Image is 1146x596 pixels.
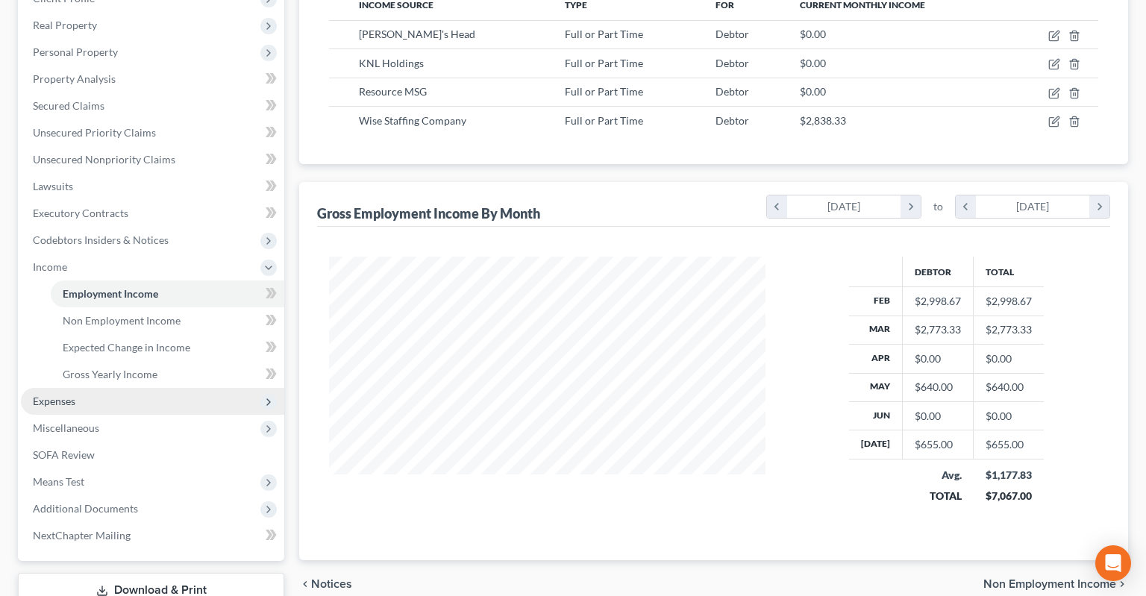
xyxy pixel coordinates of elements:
i: chevron_left [956,195,976,218]
span: Debtor [716,57,749,69]
span: Full or Part Time [565,57,643,69]
span: Wise Staffing Company [359,114,466,127]
div: $2,998.67 [915,294,961,309]
span: Full or Part Time [565,114,643,127]
div: Open Intercom Messenger [1095,545,1131,581]
span: $0.00 [800,28,826,40]
td: $0.00 [974,402,1045,430]
div: $0.00 [915,351,961,366]
span: SOFA Review [33,448,95,461]
span: Executory Contracts [33,207,128,219]
i: chevron_right [901,195,921,218]
a: Expected Change in Income [51,334,284,361]
div: [DATE] [976,195,1090,218]
span: Income [33,260,67,273]
div: $640.00 [915,380,961,395]
td: $2,773.33 [974,316,1045,344]
th: Jun [849,402,903,430]
span: Debtor [716,114,749,127]
th: [DATE] [849,430,903,459]
a: Unsecured Nonpriority Claims [21,146,284,173]
span: Means Test [33,475,84,488]
a: Lawsuits [21,173,284,200]
td: $655.00 [974,430,1045,459]
span: Employment Income [63,287,158,300]
span: $2,838.33 [800,114,846,127]
span: Full or Part Time [565,28,643,40]
a: Secured Claims [21,92,284,119]
span: Miscellaneous [33,421,99,434]
a: Employment Income [51,280,284,307]
span: $0.00 [800,85,826,98]
button: chevron_left Notices [299,578,352,590]
th: Feb [849,287,903,316]
span: Non Employment Income [63,314,181,327]
div: Avg. [915,468,962,483]
span: NextChapter Mailing [33,529,131,542]
th: May [849,373,903,401]
th: Debtor [903,257,974,286]
span: Expenses [33,395,75,407]
i: chevron_right [1089,195,1109,218]
div: $1,177.83 [986,468,1033,483]
span: Real Property [33,19,97,31]
div: $7,067.00 [986,489,1033,504]
span: Non Employment Income [983,578,1116,590]
a: Unsecured Priority Claims [21,119,284,146]
div: $655.00 [915,437,961,452]
th: Apr [849,345,903,373]
th: Mar [849,316,903,344]
a: NextChapter Mailing [21,522,284,549]
a: Non Employment Income [51,307,284,334]
span: Additional Documents [33,502,138,515]
td: $0.00 [974,345,1045,373]
span: Unsecured Priority Claims [33,126,156,139]
span: Resource MSG [359,85,427,98]
span: [PERSON_NAME]'s Head [359,28,475,40]
span: Codebtors Insiders & Notices [33,233,169,246]
a: Property Analysis [21,66,284,92]
span: Expected Change in Income [63,341,190,354]
a: Executory Contracts [21,200,284,227]
a: Gross Yearly Income [51,361,284,388]
span: Notices [311,578,352,590]
span: Personal Property [33,46,118,58]
div: $0.00 [915,409,961,424]
td: $2,998.67 [974,287,1045,316]
span: Secured Claims [33,99,104,112]
i: chevron_right [1116,578,1128,590]
i: chevron_left [767,195,787,218]
div: [DATE] [787,195,901,218]
span: Debtor [716,85,749,98]
td: $640.00 [974,373,1045,401]
span: Unsecured Nonpriority Claims [33,153,175,166]
th: Total [974,257,1045,286]
div: TOTAL [915,489,962,504]
span: Property Analysis [33,72,116,85]
span: Lawsuits [33,180,73,192]
div: Gross Employment Income By Month [317,204,540,222]
a: SOFA Review [21,442,284,468]
i: chevron_left [299,578,311,590]
span: to [933,199,943,214]
span: KNL Holdings [359,57,424,69]
span: Gross Yearly Income [63,368,157,380]
span: Full or Part Time [565,85,643,98]
div: $2,773.33 [915,322,961,337]
button: Non Employment Income chevron_right [983,578,1128,590]
span: Debtor [716,28,749,40]
span: $0.00 [800,57,826,69]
